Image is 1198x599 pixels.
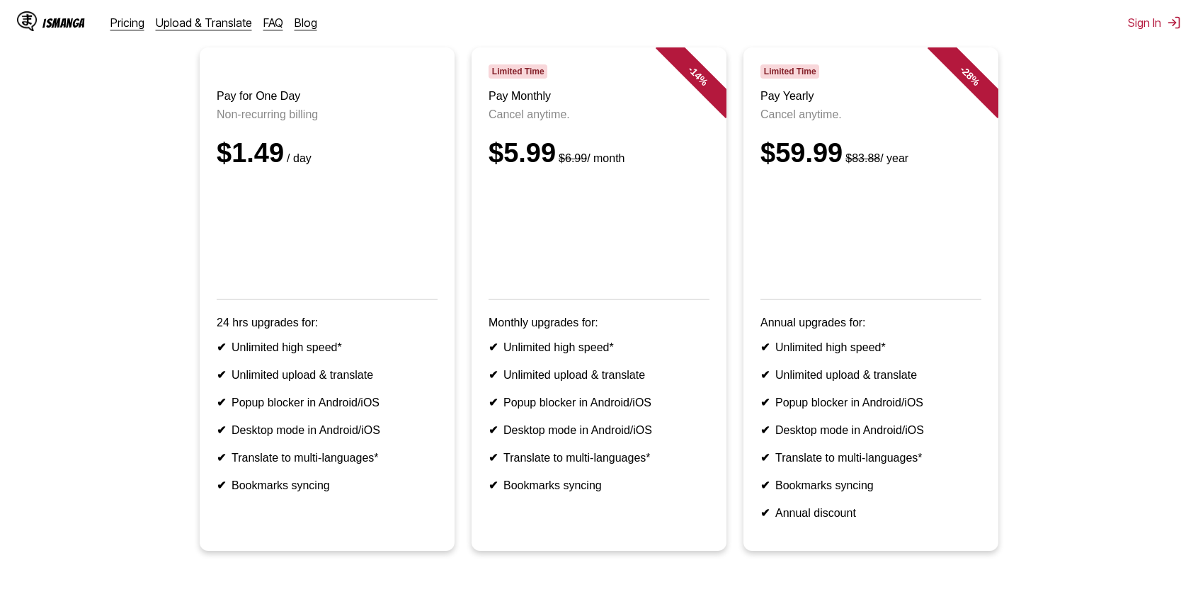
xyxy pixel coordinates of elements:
[489,396,709,409] li: Popup blocker in Android/iOS
[217,341,226,353] b: ✔
[217,341,438,354] li: Unlimited high speed*
[217,90,438,103] h3: Pay for One Day
[760,64,819,79] span: Limited Time
[217,452,226,464] b: ✔
[284,152,312,164] small: / day
[656,33,741,118] div: - 14 %
[217,451,438,464] li: Translate to multi-languages*
[760,451,981,464] li: Translate to multi-languages*
[760,90,981,103] h3: Pay Yearly
[760,316,981,329] p: Annual upgrades for:
[489,186,709,279] iframe: PayPal
[489,479,498,491] b: ✔
[217,186,438,279] iframe: PayPal
[1128,16,1181,30] button: Sign In
[42,16,85,30] div: IsManga
[489,108,709,121] p: Cancel anytime.
[559,152,587,164] s: $6.99
[760,507,770,519] b: ✔
[217,138,438,169] div: $1.49
[489,64,547,79] span: Limited Time
[110,16,144,30] a: Pricing
[760,138,981,169] div: $59.99
[489,341,498,353] b: ✔
[760,368,981,382] li: Unlimited upload & translate
[760,479,770,491] b: ✔
[928,33,1012,118] div: - 28 %
[17,11,110,34] a: IsManga LogoIsManga
[489,479,709,492] li: Bookmarks syncing
[217,479,226,491] b: ✔
[217,369,226,381] b: ✔
[489,423,709,437] li: Desktop mode in Android/iOS
[295,16,317,30] a: Blog
[489,451,709,464] li: Translate to multi-languages*
[156,16,252,30] a: Upload & Translate
[489,90,709,103] h3: Pay Monthly
[760,452,770,464] b: ✔
[489,424,498,436] b: ✔
[760,506,981,520] li: Annual discount
[217,424,226,436] b: ✔
[263,16,283,30] a: FAQ
[217,396,438,409] li: Popup blocker in Android/iOS
[760,479,981,492] li: Bookmarks syncing
[217,397,226,409] b: ✔
[489,452,498,464] b: ✔
[217,479,438,492] li: Bookmarks syncing
[760,341,770,353] b: ✔
[217,423,438,437] li: Desktop mode in Android/iOS
[489,138,709,169] div: $5.99
[760,108,981,121] p: Cancel anytime.
[760,397,770,409] b: ✔
[217,316,438,329] p: 24 hrs upgrades for:
[217,108,438,121] p: Non-recurring billing
[489,341,709,354] li: Unlimited high speed*
[845,152,880,164] s: $83.88
[760,396,981,409] li: Popup blocker in Android/iOS
[17,11,37,31] img: IsManga Logo
[556,152,624,164] small: / month
[1167,16,1181,30] img: Sign out
[489,316,709,329] p: Monthly upgrades for:
[843,152,908,164] small: / year
[760,186,981,279] iframe: PayPal
[760,369,770,381] b: ✔
[489,368,709,382] li: Unlimited upload & translate
[760,424,770,436] b: ✔
[760,341,981,354] li: Unlimited high speed*
[760,423,981,437] li: Desktop mode in Android/iOS
[217,368,438,382] li: Unlimited upload & translate
[489,397,498,409] b: ✔
[489,369,498,381] b: ✔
